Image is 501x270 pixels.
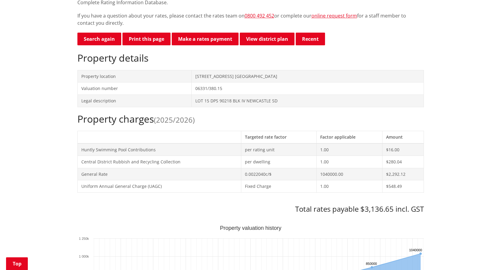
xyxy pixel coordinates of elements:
text: Property valuation history [220,225,281,231]
th: Amount [382,131,424,143]
path: Wednesday, Jun 30, 12:00, 850,000. Capital Value. [371,266,373,268]
td: Huntly Swimming Pool Contributions [77,143,241,156]
td: 06331/380.15 [191,82,424,95]
td: General Rate [77,168,241,180]
td: [STREET_ADDRESS] [GEOGRAPHIC_DATA] [191,70,424,82]
td: 1.00 [317,143,382,156]
a: Search again [77,33,121,45]
td: per rating unit [241,143,317,156]
a: Make a rates payment [172,33,239,45]
th: Targeted rate factor [241,131,317,143]
td: Legal description [77,95,191,107]
td: Central District Rubbish and Recycling Collection [77,156,241,168]
path: Sunday, Jun 30, 12:00, 1,040,000. Capital Value. [419,252,421,255]
button: Recent [296,33,325,45]
td: 0.0022040c/$ [241,168,317,180]
text: 1 000k [79,255,89,258]
td: 1.00 [317,156,382,168]
a: online request form [311,12,357,19]
td: Fixed Charge [241,180,317,193]
text: 1 250k [79,237,89,240]
a: 0800 492 452 [245,12,274,19]
td: Uniform Annual General Charge (UAGC) [77,180,241,193]
text: 1040000 [409,248,422,252]
th: Factor applicable [317,131,382,143]
td: Property location [77,70,191,82]
td: Valuation number [77,82,191,95]
td: $280.04 [382,156,424,168]
td: 1040000.00 [317,168,382,180]
h2: Property charges [77,113,424,125]
h3: Total rates payable $3,136.65 incl. GST [77,205,424,214]
td: $548.49 [382,180,424,193]
a: Top [6,257,28,270]
td: $2,292.12 [382,168,424,180]
p: If you have a question about your rates, please contact the rates team on or complete our for a s... [77,12,424,27]
iframe: Messenger Launcher [473,245,495,266]
td: per dwelling [241,156,317,168]
span: (2025/2026) [154,115,195,125]
a: View district plan [240,33,294,45]
text: 850000 [366,262,377,265]
td: $16.00 [382,143,424,156]
td: LOT 15 DPS 90218 BLK IV NEWCASTLE SD [191,95,424,107]
button: Print this page [122,33,171,45]
h2: Property details [77,52,424,64]
td: 1.00 [317,180,382,193]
